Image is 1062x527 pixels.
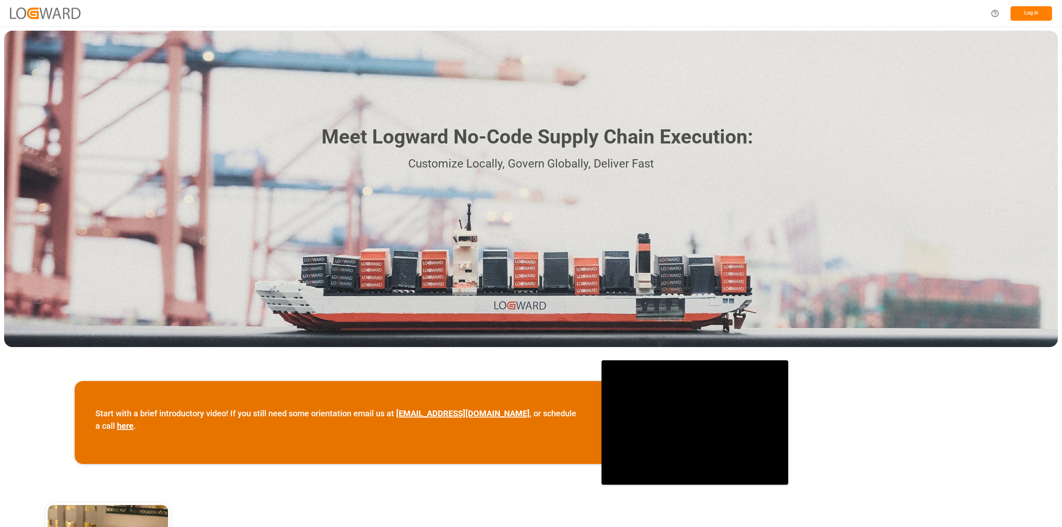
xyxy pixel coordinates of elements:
p: Customize Locally, Govern Globally, Deliver Fast [309,155,753,173]
button: Help Center [986,4,1004,23]
a: [EMAIL_ADDRESS][DOMAIN_NAME] [396,408,530,418]
p: Start with a brief introductory video! If you still need some orientation email us at , or schedu... [95,407,581,432]
img: Logward_new_orange.png [10,7,80,19]
h1: Meet Logward No-Code Supply Chain Execution: [322,122,753,152]
button: Log In [1011,6,1052,21]
a: here [117,421,134,431]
